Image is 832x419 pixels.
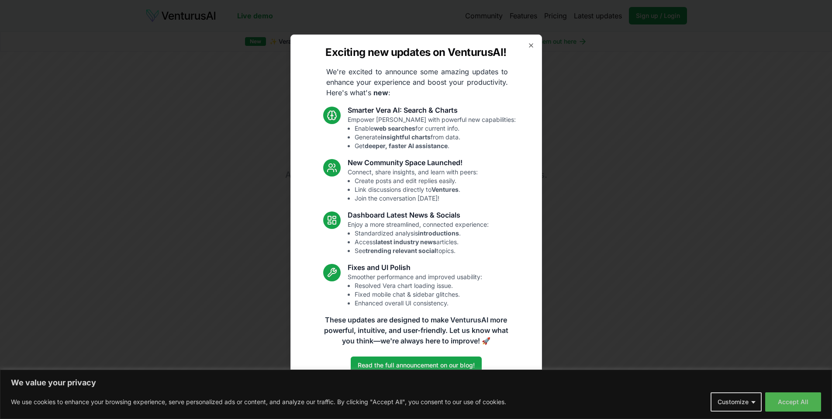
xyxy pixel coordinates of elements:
[325,45,506,59] h2: Exciting new updates on VenturusAI!
[355,194,478,203] li: Join the conversation [DATE]!
[373,88,388,97] strong: new
[348,220,489,255] p: Enjoy a more streamlined, connected experience:
[319,66,515,98] p: We're excited to announce some amazing updates to enhance your experience and boost your producti...
[351,357,482,374] a: Read the full announcement on our blog!
[355,299,482,308] li: Enhanced overall UI consistency.
[348,168,478,203] p: Connect, share insights, and learn with peers:
[366,247,436,254] strong: trending relevant social
[365,142,448,149] strong: deeper, faster AI assistance
[432,186,459,193] strong: Ventures
[348,157,478,168] h3: New Community Space Launched!
[348,115,516,150] p: Empower [PERSON_NAME] with powerful new capabilities:
[348,105,516,115] h3: Smarter Vera AI: Search & Charts
[355,124,516,133] li: Enable for current info.
[318,315,514,346] p: These updates are designed to make VenturusAI more powerful, intuitive, and user-friendly. Let us...
[355,246,489,255] li: See topics.
[381,133,431,141] strong: insightful charts
[355,177,478,185] li: Create posts and edit replies easily.
[418,229,459,237] strong: introductions
[376,238,436,246] strong: latest industry news
[348,262,482,273] h3: Fixes and UI Polish
[355,290,482,299] li: Fixed mobile chat & sidebar glitches.
[355,133,516,142] li: Generate from data.
[355,142,516,150] li: Get .
[355,238,489,246] li: Access articles.
[355,229,489,238] li: Standardized analysis .
[348,210,489,220] h3: Dashboard Latest News & Socials
[374,125,415,132] strong: web searches
[355,281,482,290] li: Resolved Vera chart loading issue.
[355,185,478,194] li: Link discussions directly to .
[348,273,482,308] p: Smoother performance and improved usability:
